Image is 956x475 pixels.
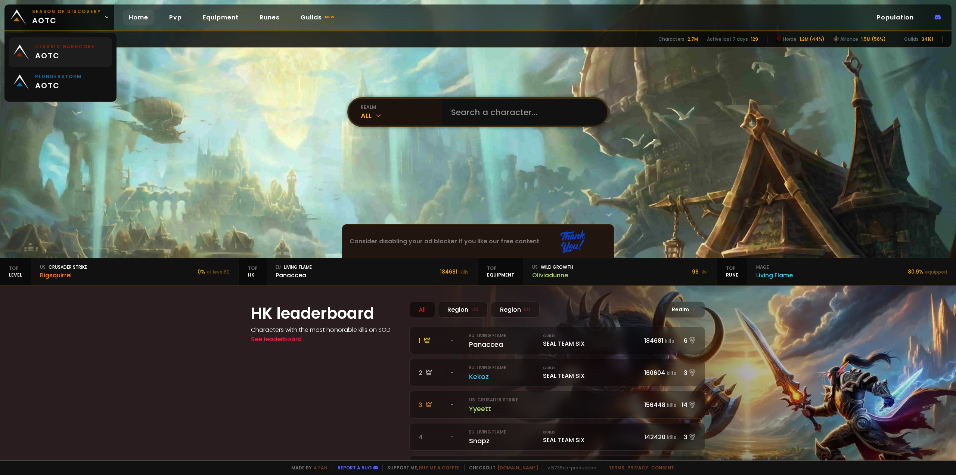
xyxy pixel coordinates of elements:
[314,465,328,471] a: a fan
[717,258,956,285] a: TopRunemageLiving Flame80.9%equipped
[342,225,614,258] div: Consider disabling your ad blocker if you like our free content
[40,271,87,280] div: Bigsquirrel
[644,368,665,377] span: 160604
[451,434,453,440] span: -
[419,465,460,471] a: Buy me a coffee
[776,36,782,43] img: horde
[163,10,188,25] a: Pvp
[543,333,640,339] small: Guild
[419,432,446,442] div: 4
[409,391,705,419] a: 3 -us· Crusader StrikeYyeett 156448kills14
[469,397,518,403] small: us · Crusader Strike
[491,302,540,318] div: Region
[469,436,538,446] div: Snapz
[707,36,748,43] div: Active last 7 days
[361,104,442,111] div: realm
[925,269,947,275] small: equipped
[543,365,640,371] small: Guild
[287,465,328,471] span: Made by
[871,10,920,25] a: Population
[751,36,758,43] div: 129
[276,264,281,271] span: eu
[662,302,705,318] div: Realm
[295,10,342,25] a: Guildsnew
[451,369,453,376] span: -
[469,339,538,349] div: Panaccea
[693,306,696,314] span: -
[676,432,696,442] div: 3
[532,264,538,271] span: us
[667,402,676,409] small: kills
[800,36,825,43] div: 1.2M (44%)
[532,271,573,280] div: Oliviadunne
[197,10,245,25] a: Equipment
[409,327,705,354] a: 1 -eu· Living FlamePanaccea GuildSEAL TEAM SIX184681kills6
[239,258,478,285] a: TopHKeuLiving FlamePanaccea184681 kills
[471,306,478,314] small: US
[451,401,453,408] span: -
[32,8,101,26] span: aotc
[543,429,640,445] div: SEAL TEAM SIX
[651,465,674,471] a: Consent
[251,302,400,325] h1: HK leaderboard
[469,333,506,339] small: eu · Living Flame
[478,258,523,285] div: equipment
[40,264,46,271] span: us
[644,433,665,441] span: 142420
[440,268,469,276] div: 184681
[776,36,797,43] div: Horde
[447,99,598,126] input: Search a character...
[702,269,708,275] small: ilvl
[361,111,442,121] div: All
[419,336,446,345] div: 1
[254,10,286,25] a: Runes
[382,465,460,471] span: Support me,
[248,265,258,272] span: Top
[667,434,676,441] small: kills
[409,302,435,318] div: All
[717,258,747,285] div: Rune
[644,336,663,345] span: 184681
[35,50,95,61] span: aotc
[251,335,302,343] a: See leaderboard
[834,36,839,43] img: horde
[464,465,538,471] span: Checkout
[409,359,705,386] a: 2 -eu· Living FlameKekoz GuildSEAL TEAM SIX160604kills3
[726,265,738,272] span: Top
[35,80,82,91] span: aotc
[627,465,648,471] a: Privacy
[35,73,82,80] small: Plunderstorm
[756,271,793,280] div: Living Flame
[665,337,674,345] small: kills
[667,370,676,377] small: kills
[756,264,769,271] span: mage
[438,302,488,318] div: Region
[524,306,530,314] small: EU
[543,429,640,435] small: Guild
[644,401,665,409] span: 156448
[198,268,230,276] div: 0 %
[543,465,596,471] span: v. 5735ca - production
[692,268,708,276] div: 98
[609,465,624,471] a: Terms
[478,258,717,285] a: TopequipmentusWild GrowthOliviadunne98 ilvl
[9,67,112,97] a: Plunderstormaotc
[32,8,101,15] small: Season of Discovery
[207,269,230,275] small: of level 60
[904,36,919,43] div: Guilds
[834,36,858,43] div: Alliance
[487,265,514,272] span: Top
[9,37,112,67] a: Classic Hardcoreaotc
[532,264,573,271] div: Wild Growth
[4,4,114,30] a: Season of Discoveryaotc
[469,365,506,371] small: eu · Living Flame
[460,269,469,275] small: kills
[9,265,22,272] span: Top
[676,336,696,345] div: 6
[239,258,267,285] div: HK
[676,400,696,410] div: 14
[469,371,538,382] div: Kekoz
[676,368,696,377] div: 3
[922,36,933,43] div: 34181
[251,325,400,334] h4: Characters with the most honorable kills on SOD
